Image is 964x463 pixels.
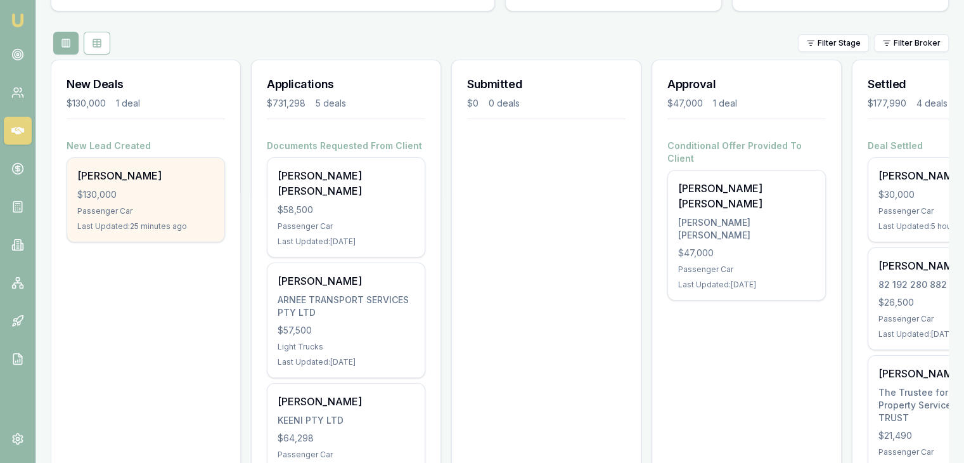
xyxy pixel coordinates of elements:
[678,181,815,211] div: [PERSON_NAME] [PERSON_NAME]
[77,168,214,183] div: [PERSON_NAME]
[278,394,415,409] div: [PERSON_NAME]
[467,75,626,93] h3: Submitted
[278,357,415,367] div: Last Updated: [DATE]
[10,13,25,28] img: emu-icon-u.png
[278,450,415,460] div: Passenger Car
[667,97,703,110] div: $47,000
[278,294,415,319] div: ARNEE TRANSPORT SERVICES PTY LTD
[467,97,479,110] div: $0
[678,264,815,275] div: Passenger Car
[67,97,106,110] div: $130,000
[713,97,737,110] div: 1 deal
[67,75,225,93] h3: New Deals
[278,432,415,445] div: $64,298
[267,97,305,110] div: $731,298
[278,273,415,289] div: [PERSON_NAME]
[678,247,815,259] div: $47,000
[667,140,826,165] h4: Conditional Offer Provided To Client
[278,342,415,352] div: Light Trucks
[67,140,225,152] h4: New Lead Created
[868,97,906,110] div: $177,990
[267,75,425,93] h3: Applications
[278,168,415,199] div: [PERSON_NAME] [PERSON_NAME]
[278,324,415,337] div: $57,500
[77,188,214,201] div: $130,000
[267,140,425,152] h4: Documents Requested From Client
[678,216,815,242] div: [PERSON_NAME] [PERSON_NAME]
[874,34,949,52] button: Filter Broker
[278,204,415,216] div: $58,500
[798,34,869,52] button: Filter Stage
[278,237,415,247] div: Last Updated: [DATE]
[894,38,941,48] span: Filter Broker
[278,221,415,231] div: Passenger Car
[489,97,520,110] div: 0 deals
[916,97,948,110] div: 4 deals
[316,97,346,110] div: 5 deals
[678,280,815,290] div: Last Updated: [DATE]
[116,97,140,110] div: 1 deal
[818,38,861,48] span: Filter Stage
[77,206,214,216] div: Passenger Car
[278,414,415,427] div: KEENI PTY LTD
[77,221,214,231] div: Last Updated: 25 minutes ago
[667,75,826,93] h3: Approval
